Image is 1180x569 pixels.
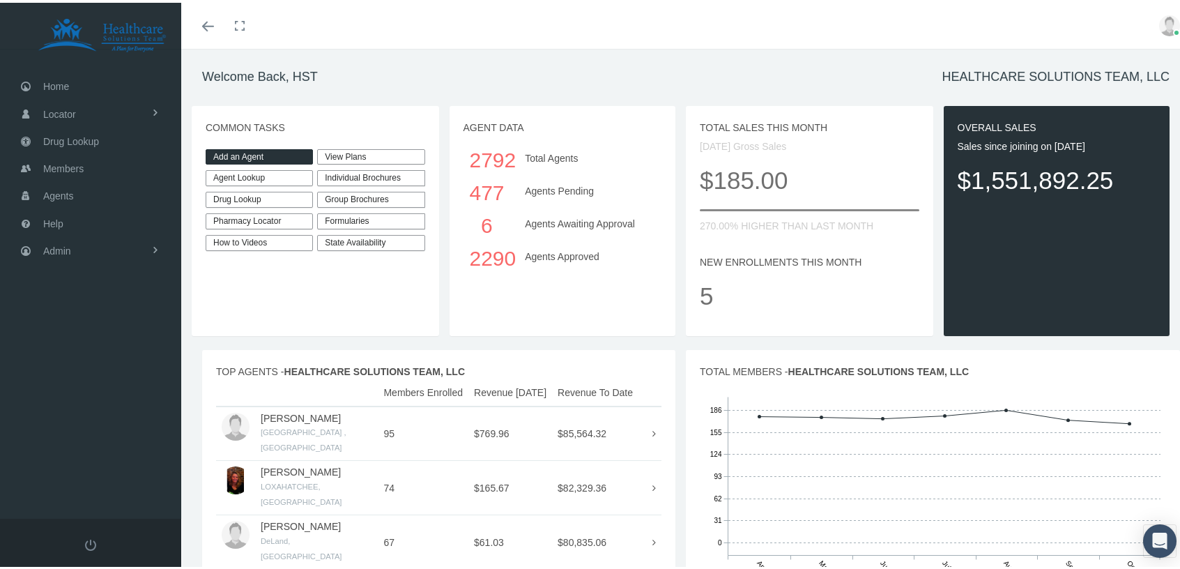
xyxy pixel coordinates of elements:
[1159,13,1180,33] img: user-placeholder.jpg
[463,117,662,132] p: AGENT DATA
[468,404,552,458] td: $769.96
[222,410,250,438] img: user-placeholder.jpg
[514,141,658,174] div: Total Agents
[552,377,638,404] th: Revenue To Date
[43,235,71,261] span: Admin
[317,211,424,227] div: Formularies
[261,534,342,558] small: DeLand, [GEOGRAPHIC_DATA]
[261,410,341,421] a: [PERSON_NAME]
[942,67,1170,82] h1: HEALTHCARE SOLUTIONS TEAM, LLC
[317,232,424,248] a: State Availability
[202,67,318,82] h1: Welcome Back, HST
[700,361,1166,377] p: TOTAL MEMBERS -
[958,117,1156,132] p: OVERALL SALES
[714,513,722,521] tspan: 31
[958,158,1156,197] p: $1,551,892.25
[222,518,250,546] img: user-placeholder.jpg
[700,252,919,267] p: NEW ENROLLMENTS THIS MONTH
[206,146,313,162] a: Add an Agent
[700,117,919,132] p: TOTAL SALES THIS MONTH
[470,141,505,174] div: 2792
[700,138,786,149] span: [DATE] Gross Sales
[514,206,658,239] div: Agents Awaiting Approval
[710,425,722,433] tspan: 155
[206,117,425,132] p: COMMON TASKS
[718,536,722,543] tspan: 0
[43,180,74,206] span: Agents
[1143,522,1177,555] div: Open Intercom Messenger
[470,206,505,239] div: 6
[514,239,658,272] div: Agents Approved
[788,363,970,374] span: HEALTHCARE SOLUTIONS TEAM, LLC
[43,153,84,179] span: Members
[216,363,465,374] span: TOP AGENTS -
[206,232,313,248] a: How to Videos
[470,239,505,272] div: 2290
[514,174,658,206] div: Agents Pending
[261,425,346,449] small: [GEOGRAPHIC_DATA] , [GEOGRAPHIC_DATA]
[261,518,341,529] a: [PERSON_NAME]
[468,458,552,513] td: $165.67
[43,70,69,97] span: Home
[552,404,638,458] td: $85,564.32
[714,469,722,477] tspan: 93
[261,480,342,503] small: LOXAHATCHEE, [GEOGRAPHIC_DATA]
[470,174,505,206] div: 477
[958,138,1085,149] span: Sales since joining on [DATE]
[378,404,468,458] td: 95
[468,513,552,567] td: $61.03
[714,492,722,499] tspan: 62
[700,218,873,229] span: 270.00% HIGHER THAN LAST MONTH
[710,447,722,455] tspan: 124
[552,458,638,513] td: $82,329.36
[378,377,468,404] th: Members Enrolled
[43,208,63,234] span: Help
[43,98,76,125] span: Locator
[206,189,313,205] a: Drug Lookup
[222,464,250,492] img: S_Profile_Picture_10259.jpg
[317,167,424,183] div: Individual Brochures
[206,167,313,183] a: Agent Lookup
[43,126,99,152] span: Drug Lookup
[378,458,468,513] td: 74
[378,513,468,567] td: 67
[206,211,313,227] a: Pharmacy Locator
[317,189,424,205] div: Group Brochures
[700,274,919,312] p: 5
[284,363,466,374] span: HEALTHCARE SOLUTIONS TEAM, LLC
[317,146,424,162] a: View Plans
[710,403,722,411] tspan: 186
[261,464,341,475] a: [PERSON_NAME]
[700,158,919,197] p: $185.00
[18,15,185,50] img: HEALTHCARE SOLUTIONS TEAM, LLC
[468,377,552,404] th: Revenue [DATE]
[552,513,638,567] td: $80,835.06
